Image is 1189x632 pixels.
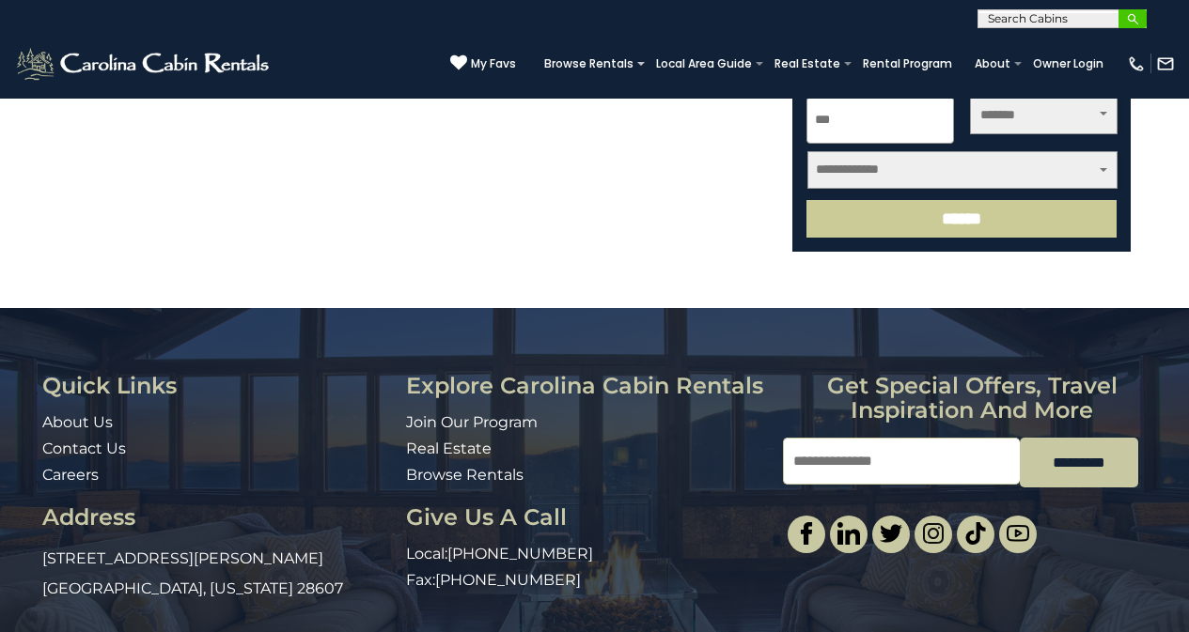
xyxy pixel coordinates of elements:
p: [STREET_ADDRESS][PERSON_NAME] [GEOGRAPHIC_DATA], [US_STATE] 28607 [42,544,392,604]
a: Careers [42,466,99,484]
a: Real Estate [765,51,850,77]
a: [PHONE_NUMBER] [447,545,593,563]
h3: Quick Links [42,374,392,398]
img: facebook-single.svg [795,522,818,545]
img: White-1-2.png [14,45,274,83]
h3: Explore Carolina Cabin Rentals [406,374,770,398]
img: phone-regular-white.png [1127,54,1146,73]
span: My Favs [471,55,516,72]
a: Join Our Program [406,413,538,431]
a: My Favs [450,54,516,73]
img: linkedin-single.svg [837,522,860,545]
a: Browse Rentals [535,51,643,77]
p: Local: [406,544,770,565]
a: About Us [42,413,113,431]
h3: Address [42,505,392,530]
a: [PHONE_NUMBER] [435,571,581,589]
a: Rental Program [853,51,962,77]
a: Real Estate [406,439,492,457]
img: youtube-light.svg [1007,522,1029,545]
a: Contact Us [42,439,126,457]
a: Local Area Guide [647,51,761,77]
p: Fax: [406,570,770,592]
img: mail-regular-white.png [1156,54,1175,73]
img: twitter-single.svg [880,522,902,545]
h3: Give Us A Call [406,505,770,530]
img: tiktok.svg [964,522,987,545]
a: Browse Rentals [406,466,524,484]
a: About [965,51,1020,77]
a: Owner Login [1024,51,1113,77]
h3: Get special offers, travel inspiration and more [783,374,1161,424]
img: instagram-single.svg [922,522,945,545]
